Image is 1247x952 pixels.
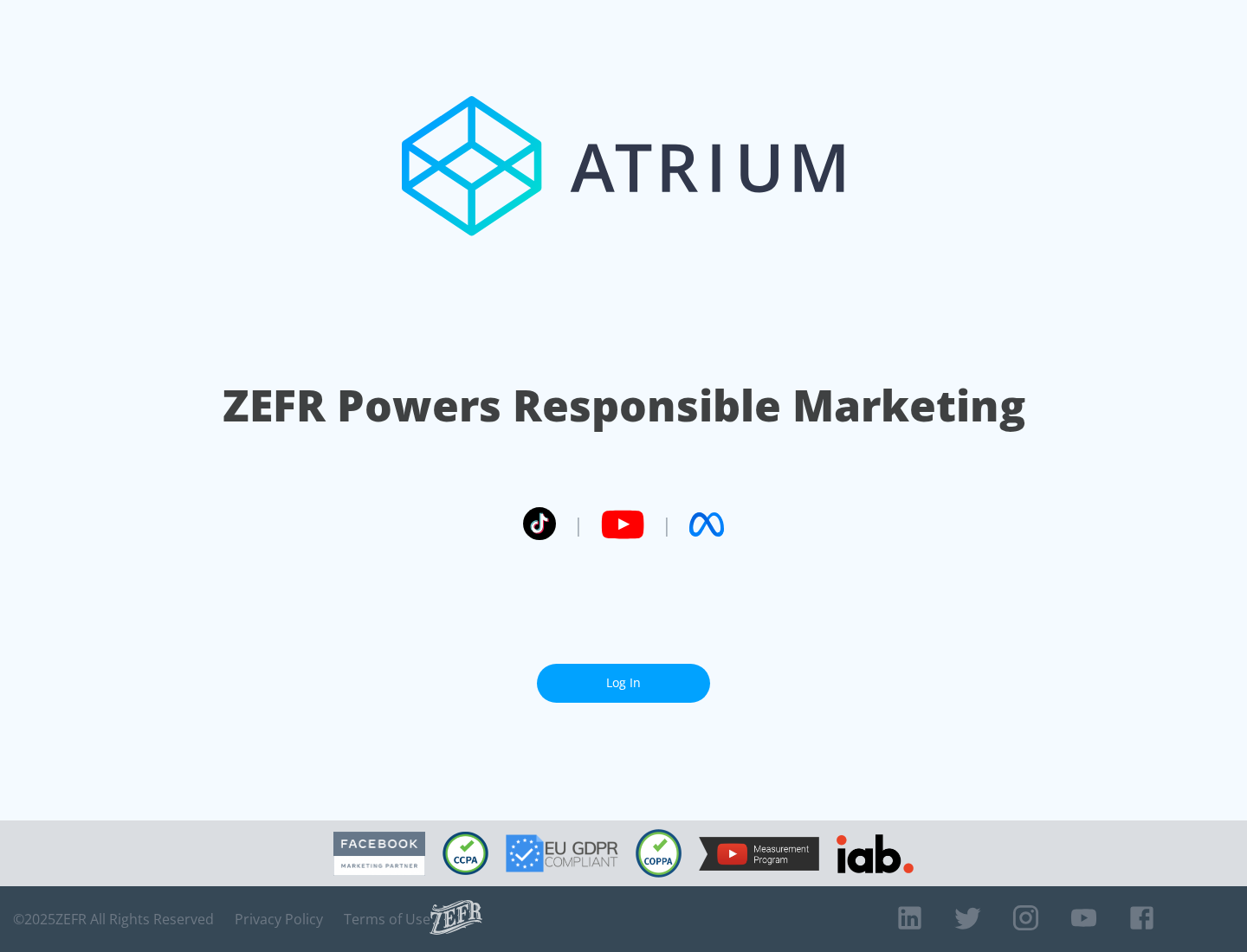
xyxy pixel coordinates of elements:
img: Facebook Marketing Partner [333,832,425,876]
a: Terms of Use [344,910,430,928]
a: Privacy Policy [235,910,323,928]
img: YouTube Measurement Program [699,837,819,871]
img: COPPA Compliant [636,829,682,878]
img: IAB [837,834,914,873]
span: © 2025 ZEFR All Rights Reserved [13,910,214,928]
a: Log In [537,664,710,703]
img: GDPR Compliant [506,834,618,872]
img: CCPA Compliant [443,832,488,875]
span: | [662,511,672,537]
span: | [573,511,584,537]
h1: ZEFR Powers Responsible Marketing [223,376,1025,435]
